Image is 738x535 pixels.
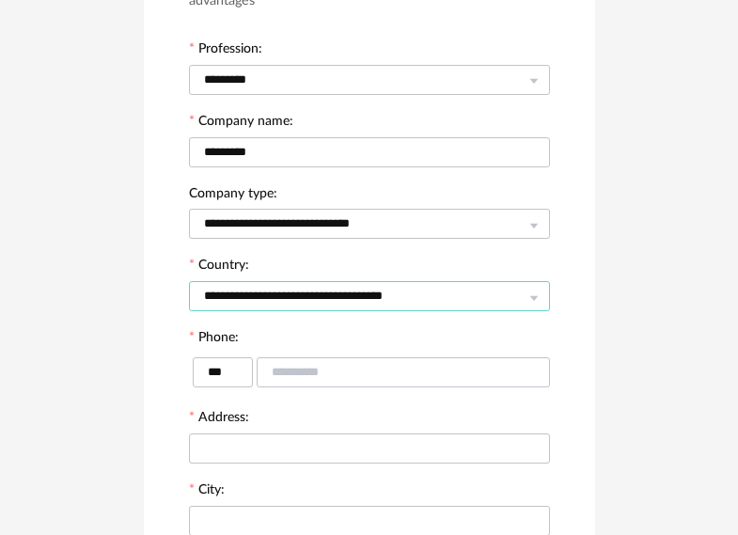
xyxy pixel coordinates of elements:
[189,115,293,132] label: Company name:
[189,483,225,500] label: City:
[189,411,249,428] label: Address:
[189,187,277,204] label: Company type:
[189,259,249,275] label: Country:
[189,331,239,348] label: Phone:
[189,42,262,59] label: Profession:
